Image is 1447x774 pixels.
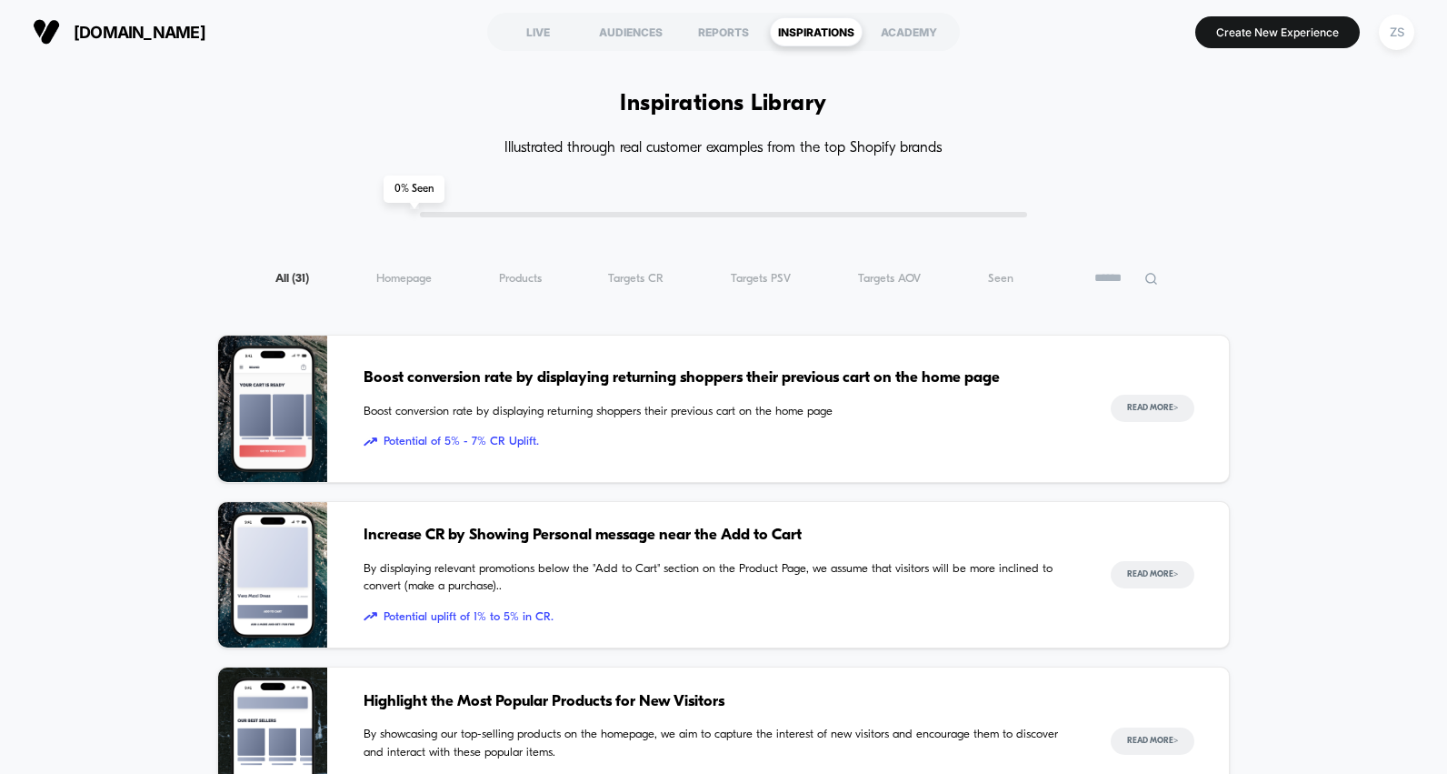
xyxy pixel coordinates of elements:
div: ACADEMY [863,17,955,46]
span: Products [499,272,542,286]
span: ( 31 ) [292,273,309,285]
span: All [275,272,309,286]
span: Potential of 5% - 7% CR Uplift. [364,433,1074,451]
img: By displaying relevant promotions below the "Add to Cart" section on the Product Page, we assume ... [218,502,327,648]
div: ZS [1379,15,1414,50]
button: ZS [1373,14,1420,51]
span: Potential uplift of 1% to 5% in CR. [364,608,1074,627]
span: Targets PSV [731,272,791,286]
h1: Inspirations Library [620,91,827,117]
span: Targets AOV [858,272,921,286]
span: Increase CR by Showing Personal message near the Add to Cart [364,524,1074,548]
span: 0 % Seen [384,176,444,203]
img: Visually logo [33,18,60,45]
span: Boost conversion rate by displaying returning shoppers their previous cart on the home page [364,403,1074,421]
div: REPORTS [677,17,770,46]
div: AUDIENCES [584,17,677,46]
span: Boost conversion rate by displaying returning shoppers their previous cart on the home page [364,367,1074,390]
div: INSPIRATIONS [770,17,863,46]
button: Create New Experience [1195,16,1360,48]
span: Seen [988,272,1013,286]
button: Read More> [1111,561,1194,588]
button: [DOMAIN_NAME] [27,17,211,46]
span: By displaying relevant promotions below the "Add to Cart" section on the Product Page, we assume ... [364,560,1074,596]
button: Read More> [1111,395,1194,422]
h4: Illustrated through real customer examples from the top Shopify brands [217,140,1230,157]
span: Targets CR [608,272,664,286]
span: By showcasing our top-selling products on the homepage, we aim to capture the interest of new vis... [364,726,1074,761]
span: [DOMAIN_NAME] [74,23,205,42]
img: Boost conversion rate by displaying returning shoppers their previous cart on the home page [218,336,327,482]
div: LIVE [492,17,584,46]
span: Highlight the Most Popular Products for New Visitors [364,690,1074,714]
button: Read More> [1111,728,1194,755]
span: Homepage [376,272,432,286]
